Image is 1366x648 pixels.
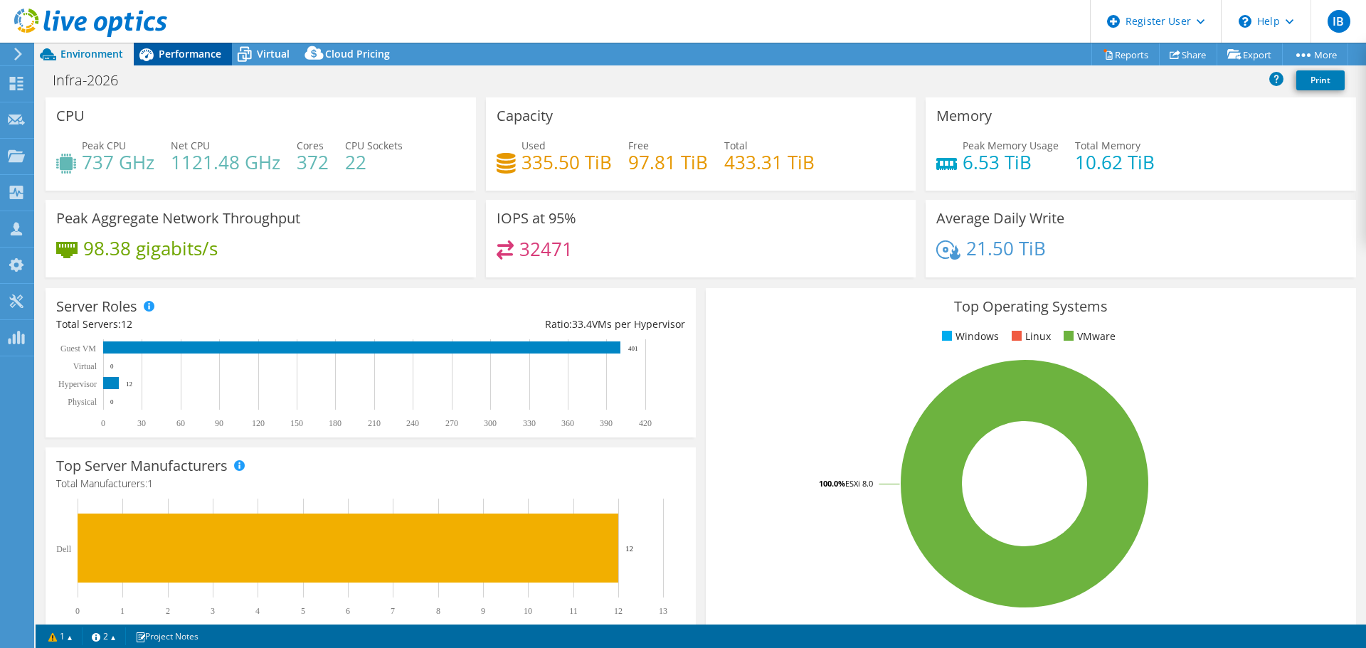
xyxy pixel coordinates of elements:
[56,211,300,226] h3: Peak Aggregate Network Throughput
[252,418,265,428] text: 120
[176,418,185,428] text: 60
[1075,154,1155,170] h4: 10.62 TiB
[120,606,125,616] text: 1
[521,139,546,152] span: Used
[628,139,649,152] span: Free
[724,139,748,152] span: Total
[519,241,573,257] h4: 32471
[1060,329,1116,344] li: VMware
[569,606,578,616] text: 11
[963,154,1059,170] h4: 6.53 TiB
[481,606,485,616] text: 9
[523,418,536,428] text: 330
[345,139,403,152] span: CPU Sockets
[1328,10,1350,33] span: IB
[171,154,280,170] h4: 1121.48 GHz
[56,544,71,554] text: Dell
[297,139,324,152] span: Cores
[521,154,612,170] h4: 335.50 TiB
[58,379,97,389] text: Hypervisor
[716,299,1345,314] h3: Top Operating Systems
[110,363,114,370] text: 0
[211,606,215,616] text: 3
[60,47,123,60] span: Environment
[391,606,395,616] text: 7
[819,478,845,489] tspan: 100.0%
[524,606,532,616] text: 10
[82,139,126,152] span: Peak CPU
[75,606,80,616] text: 0
[1008,329,1051,344] li: Linux
[406,418,419,428] text: 240
[938,329,999,344] li: Windows
[46,73,140,88] h1: Infra-2026
[257,47,290,60] span: Virtual
[625,544,633,553] text: 12
[639,418,652,428] text: 420
[659,606,667,616] text: 13
[38,627,83,645] a: 1
[1159,43,1217,65] a: Share
[297,154,329,170] h4: 372
[936,108,992,124] h3: Memory
[255,606,260,616] text: 4
[166,606,170,616] text: 2
[497,108,553,124] h3: Capacity
[368,418,381,428] text: 210
[1075,139,1140,152] span: Total Memory
[83,240,218,256] h4: 98.38 gigabits/s
[484,418,497,428] text: 300
[628,345,638,352] text: 401
[445,418,458,428] text: 270
[60,344,96,354] text: Guest VM
[845,478,873,489] tspan: ESXi 8.0
[82,154,154,170] h4: 737 GHz
[572,317,592,331] span: 33.4
[1217,43,1283,65] a: Export
[82,627,126,645] a: 2
[966,240,1046,256] h4: 21.50 TiB
[215,418,223,428] text: 90
[345,154,403,170] h4: 22
[1296,70,1345,90] a: Print
[1282,43,1348,65] a: More
[110,398,114,405] text: 0
[329,418,341,428] text: 180
[936,211,1064,226] h3: Average Daily Write
[325,47,390,60] span: Cloud Pricing
[56,458,228,474] h3: Top Server Manufacturers
[290,418,303,428] text: 150
[56,299,137,314] h3: Server Roles
[73,361,97,371] text: Virtual
[1239,15,1251,28] svg: \n
[1091,43,1160,65] a: Reports
[56,317,371,332] div: Total Servers:
[101,418,105,428] text: 0
[600,418,613,428] text: 390
[56,476,685,492] h4: Total Manufacturers:
[561,418,574,428] text: 360
[301,606,305,616] text: 5
[126,381,132,388] text: 12
[121,317,132,331] span: 12
[56,108,85,124] h3: CPU
[171,139,210,152] span: Net CPU
[724,154,815,170] h4: 433.31 TiB
[147,477,153,490] span: 1
[137,418,146,428] text: 30
[963,139,1059,152] span: Peak Memory Usage
[614,606,623,616] text: 12
[628,154,708,170] h4: 97.81 TiB
[497,211,576,226] h3: IOPS at 95%
[159,47,221,60] span: Performance
[436,606,440,616] text: 8
[125,627,208,645] a: Project Notes
[346,606,350,616] text: 6
[68,397,97,407] text: Physical
[371,317,685,332] div: Ratio: VMs per Hypervisor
